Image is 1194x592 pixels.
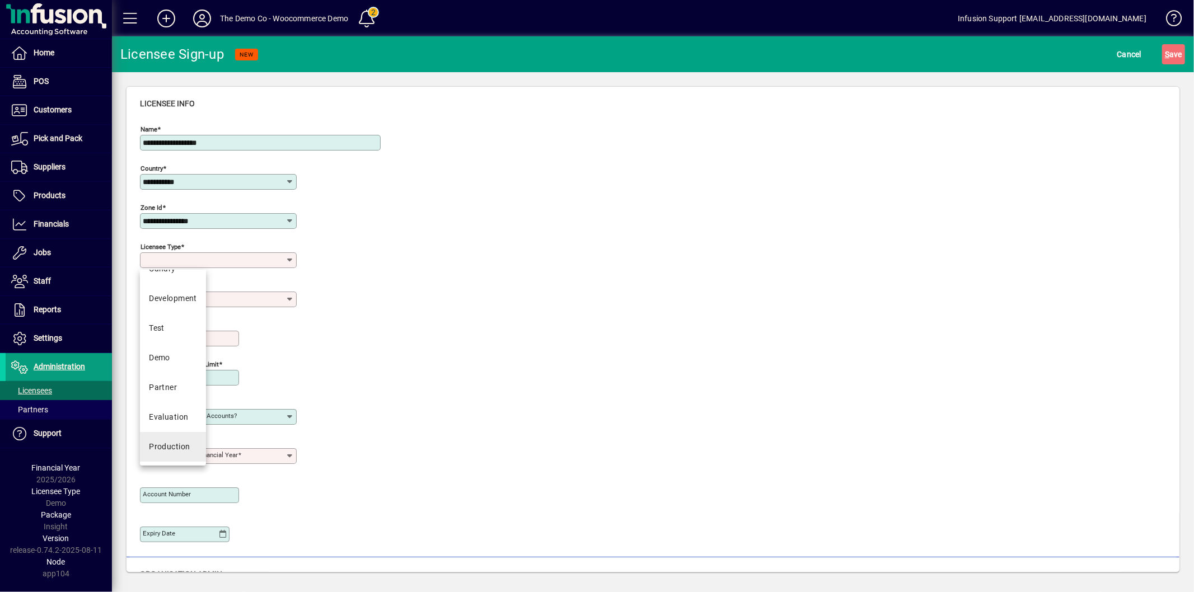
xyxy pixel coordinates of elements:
[1158,2,1180,39] a: Knowledge Base
[6,153,112,181] a: Suppliers
[140,313,206,343] mat-option: Test
[6,239,112,267] a: Jobs
[140,570,222,579] span: Organisation Admin
[6,68,112,96] a: POS
[34,362,85,371] span: Administration
[6,381,112,400] a: Licensees
[34,134,82,143] span: Pick and Pack
[184,8,220,29] button: Profile
[143,490,191,498] mat-label: Account number
[958,10,1146,27] div: Infusion Support [EMAIL_ADDRESS][DOMAIN_NAME]
[1165,45,1182,63] span: ave
[34,219,69,228] span: Financials
[34,305,61,314] span: Reports
[6,125,112,153] a: Pick and Pack
[6,296,112,324] a: Reports
[32,487,81,496] span: Licensee Type
[148,8,184,29] button: Add
[6,96,112,124] a: Customers
[120,45,224,63] div: Licensee Sign-up
[34,429,62,438] span: Support
[141,243,181,251] mat-label: Licensee Type
[1117,45,1142,63] span: Cancel
[1162,44,1185,64] button: Save
[34,333,62,342] span: Settings
[141,125,157,133] mat-label: Name
[149,293,197,304] div: Development
[34,105,72,114] span: Customers
[149,352,170,364] div: Demo
[6,210,112,238] a: Financials
[6,39,112,67] a: Home
[140,343,206,373] mat-option: Demo
[34,276,51,285] span: Staff
[34,191,65,200] span: Products
[149,411,188,423] div: Evaluation
[140,432,206,462] mat-option: Production
[34,77,49,86] span: POS
[240,51,254,58] span: NEW
[140,99,195,108] span: Licensee Info
[34,48,54,57] span: Home
[34,162,65,171] span: Suppliers
[149,382,177,393] div: Partner
[11,405,48,414] span: Partners
[11,386,52,395] span: Licensees
[143,529,175,537] mat-label: Expiry date
[34,248,51,257] span: Jobs
[141,204,162,212] mat-label: Zone Id
[32,463,81,472] span: Financial Year
[140,373,206,402] mat-option: Partner
[220,10,348,27] div: The Demo Co - Woocommerce Demo
[1115,44,1145,64] button: Cancel
[140,284,206,313] mat-option: Development
[6,400,112,419] a: Partners
[6,420,112,448] a: Support
[149,322,165,334] div: Test
[141,165,163,172] mat-label: Country
[149,441,190,453] div: Production
[6,325,112,353] a: Settings
[41,510,71,519] span: Package
[1165,50,1169,59] span: S
[6,267,112,295] a: Staff
[6,182,112,210] a: Products
[43,534,69,543] span: Version
[140,402,206,432] mat-option: Evaluation
[47,557,65,566] span: Node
